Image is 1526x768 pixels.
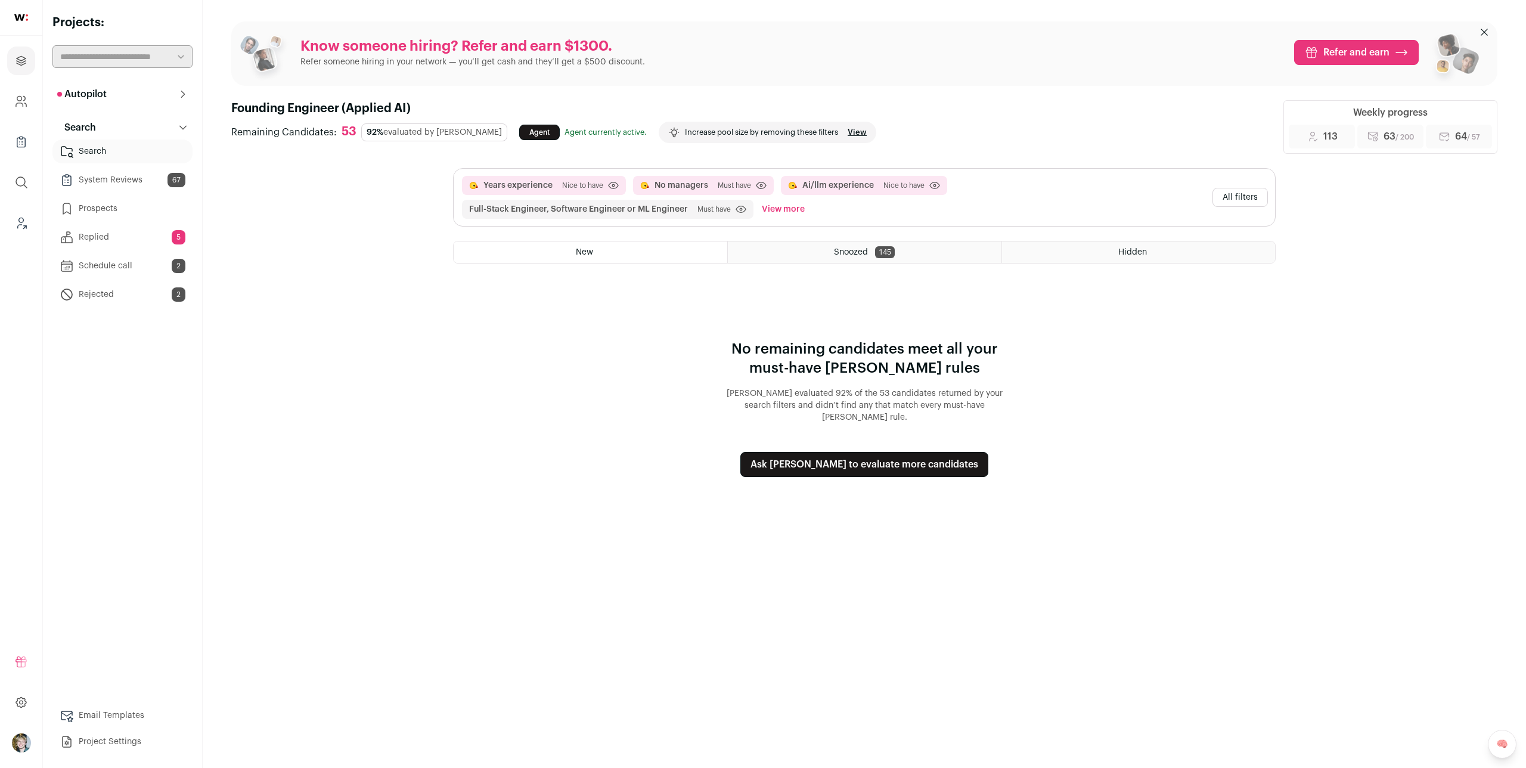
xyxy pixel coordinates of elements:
button: All filters [1212,188,1268,207]
img: wellfound-shorthand-0d5821cbd27db2630d0214b213865d53afaa358527fdda9d0ea32b1df1b89c2c.svg [14,14,28,21]
span: 67 [168,173,185,187]
span: 5 [172,230,185,244]
div: 53 [342,125,356,140]
h1: Founding Engineer (Applied AI) [231,100,876,117]
a: Prospects [52,197,193,221]
span: 92% [367,128,383,137]
button: Open dropdown [12,733,31,752]
img: 6494470-medium_jpg [12,733,31,752]
p: Autopilot [57,87,107,101]
a: Company Lists [7,128,35,156]
a: Refer and earn [1294,40,1419,65]
span: 145 [875,246,895,258]
img: referral_people_group_1-3817b86375c0e7f77b15e9e1740954ef64e1f78137dd7e9f4ff27367cb2cd09a.png [238,31,291,83]
a: View [848,128,867,137]
p: [PERSON_NAME] evaluated 92% of the 53 candidates returned by your search filters and didn’t find ... [715,388,1013,423]
a: Project Settings [52,730,193,754]
a: Schedule call2 [52,254,193,278]
a: Email Templates [52,704,193,727]
div: Weekly progress [1353,106,1428,120]
span: 64 [1455,129,1480,144]
p: Know someone hiring? Refer and earn $1300. [300,37,645,56]
button: View more [759,200,807,219]
button: Full-Stack Engineer, Software Engineer or ML Engineer [469,203,688,215]
img: referral_people_group_2-7c1ec42c15280f3369c0665c33c00ed472fd7f6af9dd0ec46c364f9a93ccf9a4.png [1428,29,1481,86]
span: / 57 [1467,134,1480,141]
span: Snoozed [834,248,868,256]
h2: Projects: [52,14,193,31]
button: Autopilot [52,82,193,106]
button: Ask [PERSON_NAME] to evaluate more candidates [740,452,988,477]
span: Must have [697,205,731,214]
span: New [576,248,593,256]
button: Ai/llm experience [802,179,874,191]
span: / 200 [1395,134,1414,141]
p: Refer someone hiring in your network — you’ll get cash and they’ll get a $500 discount. [300,56,645,68]
a: Snoozed 145 [728,241,1001,263]
span: Nice to have [883,181,925,190]
p: Increase pool size by removing these filters [685,128,838,137]
span: 2 [172,287,185,302]
p: Search [57,120,96,135]
a: Hidden [1002,241,1275,263]
a: Agent [519,125,560,140]
a: Rejected2 [52,283,193,306]
button: No managers [655,179,708,191]
a: Replied5 [52,225,193,249]
button: Search [52,116,193,140]
a: System Reviews67 [52,168,193,192]
a: Company and ATS Settings [7,87,35,116]
a: 🧠 [1488,730,1516,758]
span: 2 [172,259,185,273]
span: 63 [1384,129,1414,144]
span: Must have [718,181,751,190]
button: Years experience [483,179,553,191]
a: Projects [7,47,35,75]
span: Agent currently active. [565,128,647,136]
p: No remaining candidates meet all your must-have [PERSON_NAME] rules [715,340,1013,378]
a: Search [52,140,193,163]
span: Nice to have [562,181,603,190]
a: Leads (Backoffice) [7,209,35,237]
span: 113 [1323,129,1338,144]
span: Hidden [1118,248,1147,256]
span: Remaining Candidates: [231,125,337,140]
div: evaluated by [PERSON_NAME] [361,123,507,141]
